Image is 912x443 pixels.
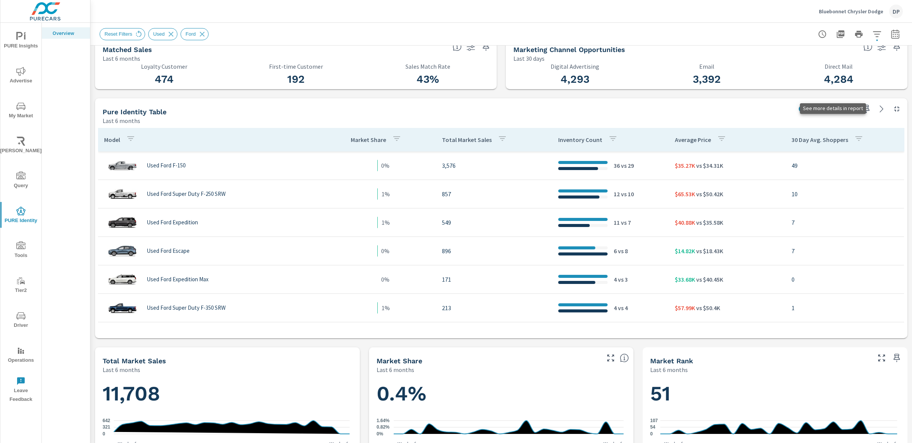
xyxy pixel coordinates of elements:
[442,136,492,143] p: Total Market Sales
[3,241,39,260] span: Tools
[148,28,177,40] div: Used
[675,246,695,255] p: $14.82K
[3,377,39,404] span: Leave Feedback
[3,346,39,365] span: Operations
[453,42,462,51] span: Loyalty: Matches that have purchased from the dealership before and purchased within the timefram...
[107,154,138,177] img: glamour
[149,31,169,37] span: Used
[809,105,817,113] p: You
[513,46,625,54] h5: Marketing Channel Opportunities
[513,73,636,86] h3: 4,293
[3,67,39,85] span: Advertise
[650,431,653,437] text: 0
[147,219,198,226] p: Used Ford Expedition
[792,303,898,312] p: 1
[382,189,390,199] p: 1%
[103,73,225,86] h3: 474
[103,63,225,70] p: Loyalty Customer
[833,105,842,113] p: MKT
[100,28,145,40] div: Reset Filters
[869,27,885,42] button: Apply Filters
[382,218,390,227] p: 1%
[675,161,695,170] p: $35.27K
[107,211,138,234] img: glamour
[833,27,848,42] button: "Export Report to PDF"
[620,353,629,363] span: Dealer Sales within ZipCode / Total Market Sales. [Market = within dealer PMA (or 60 miles if no ...
[103,365,140,374] p: Last 6 months
[103,54,140,63] p: Last 6 months
[3,137,39,155] span: [PERSON_NAME]
[695,303,720,312] p: vs $50.4K
[381,275,389,284] p: 0%
[650,365,688,374] p: Last 6 months
[792,189,898,199] p: 10
[675,189,695,199] p: $65.53K
[377,381,626,407] h1: 0.4%
[103,108,166,116] h5: Pure Identity Table
[377,418,389,423] text: 1.64%
[650,381,900,407] h1: 51
[620,189,634,199] p: vs 10
[792,218,898,227] p: 7
[614,275,617,284] p: 4
[366,63,489,70] p: Sales Match Rate
[888,27,903,42] button: Select Date Range
[377,425,389,430] text: 0.82%
[107,268,138,291] img: glamour
[617,275,628,284] p: vs 3
[103,431,105,437] text: 0
[891,41,903,53] span: Save this to your personalized report
[234,73,357,86] h3: 192
[645,63,768,70] p: Email
[675,303,695,312] p: $57.99K
[442,275,546,284] p: 171
[889,5,903,18] div: DP
[617,303,628,312] p: vs 4
[617,246,628,255] p: vs 8
[695,218,723,227] p: vs $35.58K
[650,418,658,423] text: 107
[52,29,84,37] p: Overview
[103,425,110,430] text: 321
[650,424,655,430] text: 54
[792,136,848,143] p: 30 Day Avg. Shoppers
[614,189,620,199] p: 12
[442,189,546,199] p: 857
[620,161,634,170] p: vs 29
[103,46,152,54] h5: Matched Sales
[442,161,546,170] p: 3,576
[377,365,414,374] p: Last 6 months
[513,63,636,70] p: Digital Advertising
[851,27,866,42] button: Print Report
[107,240,138,262] img: glamour
[650,357,693,365] h5: Market Rank
[695,189,723,199] p: vs $50.42K
[558,136,602,143] p: Inventory Count
[891,103,903,115] button: Minimize Widget
[614,246,617,255] p: 6
[675,275,695,284] p: $33.68K
[513,54,545,63] p: Last 30 days
[3,207,39,225] span: PURE Identity
[381,161,389,170] p: 0%
[147,191,226,197] p: Used Ford Super Duty F-250 SRW
[381,246,389,255] p: 0%
[104,136,120,143] p: Model
[695,275,723,284] p: vs $40.45K
[366,73,489,86] h3: 43%
[777,63,900,70] p: Direct Mail
[480,41,492,53] span: Save this to your personalized report
[605,352,617,364] button: Make Fullscreen
[792,246,898,255] p: 7
[3,32,39,50] span: PURE Insights
[147,248,190,254] p: Used Ford Escape
[891,352,903,364] span: Save this to your personalized report
[147,162,185,169] p: Used Ford F-150
[819,8,883,15] p: Bluebonnet Chrysler Dodge
[103,357,166,365] h5: Total Market Sales
[695,246,723,255] p: vs $18.43K
[614,218,620,227] p: 11
[777,73,900,86] h3: 4,284
[3,311,39,330] span: Driver
[863,42,872,51] span: Matched shoppers that can be exported to each channel type. This is targetable traffic.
